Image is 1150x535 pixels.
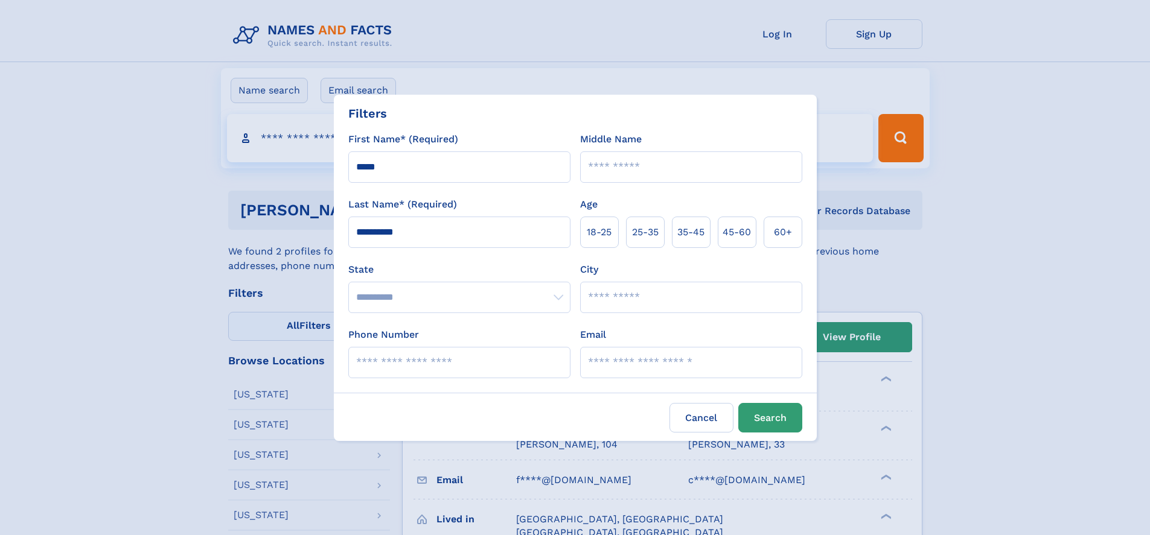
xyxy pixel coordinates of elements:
[669,403,733,432] label: Cancel
[587,225,612,239] span: 18‑25
[348,262,570,277] label: State
[580,262,598,277] label: City
[632,225,659,239] span: 25‑35
[774,225,792,239] span: 60+
[348,328,419,342] label: Phone Number
[348,197,457,212] label: Last Name* (Required)
[677,225,704,239] span: 35‑45
[723,225,751,239] span: 45‑60
[580,132,642,147] label: Middle Name
[580,328,606,342] label: Email
[738,403,802,432] button: Search
[580,197,598,212] label: Age
[348,104,387,122] div: Filters
[348,132,458,147] label: First Name* (Required)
